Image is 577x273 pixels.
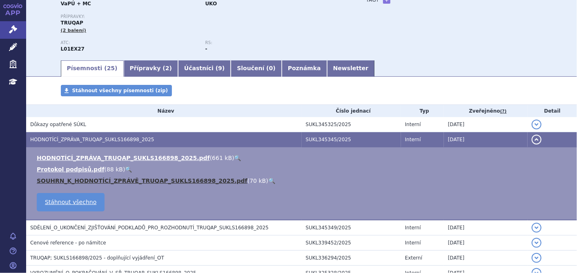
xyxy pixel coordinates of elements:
[124,60,178,77] a: Přípravky (2)
[30,240,106,246] span: Cenové reference - po námitce
[37,155,210,161] a: HODNOTÍCÍ_ZPRÁVA_TRUQAP_SUKLS166898_2025.pdf
[218,65,222,71] span: 9
[532,253,541,263] button: detail
[125,166,132,173] a: 🔍
[107,166,123,173] span: 88 kB
[405,255,422,261] span: Externí
[302,117,401,132] td: SUKL345325/2025
[528,105,577,117] th: Detail
[212,155,232,161] span: 661 kB
[250,178,266,184] span: 70 kB
[61,40,197,45] p: ATC:
[37,177,569,185] li: ( )
[37,193,105,211] a: Stáhnout všechno
[72,88,168,93] span: Stáhnout všechny písemnosti (zip)
[405,225,421,231] span: Interní
[401,105,444,117] th: Typ
[302,105,401,117] th: Číslo jednací
[302,132,401,147] td: SUKL345345/2025
[444,251,528,266] td: [DATE]
[61,1,91,7] strong: VaPÚ + MC
[405,240,421,246] span: Interní
[532,238,541,248] button: detail
[282,60,327,77] a: Poznámka
[61,46,85,52] strong: KAPIVASERTIB
[205,46,207,52] strong: -
[405,137,421,142] span: Interní
[61,14,350,19] p: Přípravky:
[269,65,273,71] span: 0
[500,109,507,114] abbr: (?)
[444,105,528,117] th: Zveřejněno
[37,154,569,162] li: ( )
[327,60,375,77] a: Newsletter
[205,40,342,45] p: RS:
[30,255,164,261] span: TRUQAP; SUKLS166898/2025 - doplňující vyjádření_OT
[444,132,528,147] td: [DATE]
[302,220,401,235] td: SUKL345349/2025
[178,60,231,77] a: Účastníci (9)
[30,122,86,127] span: Důkazy opatřené SÚKL
[165,65,169,71] span: 2
[30,225,269,231] span: SDĚLENÍ_O_UKONČENÍ_ZJIŠŤOVÁNÍ_PODKLADŮ_PRO_ROZHODNUTÍ_TRUQAP_SUKLS166898_2025
[231,60,281,77] a: Sloučení (0)
[532,135,541,144] button: detail
[107,65,115,71] span: 25
[37,178,247,184] a: SOUHRN_K_HODNOTÍCÍ_ZPRÁVĚ_TRUQAP_SUKLS166898_2025.pdf
[61,20,83,26] span: TRUQAP
[268,178,275,184] a: 🔍
[302,251,401,266] td: SUKL336294/2025
[532,120,541,129] button: detail
[302,235,401,251] td: SUKL339452/2025
[37,166,105,173] a: Protokol podpisů.pdf
[30,137,154,142] span: HODNOTÍCÍ_ZPRÁVA_TRUQAP_SUKLS166898_2025
[532,223,541,233] button: detail
[444,220,528,235] td: [DATE]
[37,165,569,173] li: ( )
[205,1,217,7] strong: UKO
[61,85,172,96] a: Stáhnout všechny písemnosti (zip)
[61,28,87,33] span: (2 balení)
[405,122,421,127] span: Interní
[61,60,124,77] a: Písemnosti (25)
[234,155,241,161] a: 🔍
[26,105,302,117] th: Název
[444,235,528,251] td: [DATE]
[444,117,528,132] td: [DATE]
